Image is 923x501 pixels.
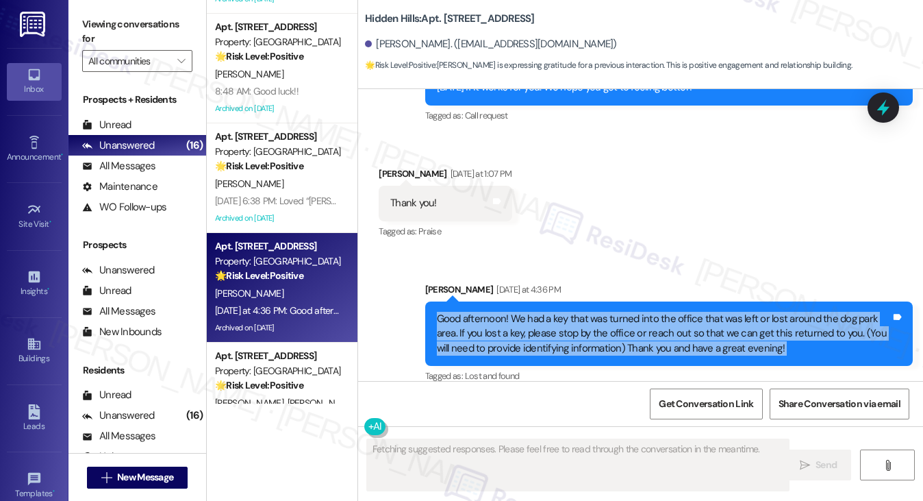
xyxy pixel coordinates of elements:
[365,37,617,51] div: [PERSON_NAME]. ([EMAIL_ADDRESS][DOMAIN_NAME])
[177,56,185,66] i: 
[365,12,535,26] b: Hidden Hills: Apt. [STREET_ADDRESS]
[215,349,342,363] div: Apt. [STREET_ADDRESS]
[101,472,112,483] i: 
[53,487,55,496] span: •
[82,284,131,298] div: Unread
[215,254,342,269] div: Property: [GEOGRAPHIC_DATA]
[117,470,173,485] span: New Message
[425,106,913,125] div: Tagged as:
[183,405,206,426] div: (16)
[82,200,166,215] div: WO Follow-ups
[82,180,157,194] div: Maintenance
[61,150,63,160] span: •
[493,282,561,297] div: [DATE] at 4:36 PM
[82,138,155,153] div: Unanswered
[68,363,206,378] div: Residents
[215,287,283,300] span: [PERSON_NAME]
[88,50,170,72] input: All communities
[215,269,303,282] strong: 🌟 Risk Level: Positive
[659,397,753,411] span: Get Conversation Link
[883,460,893,471] i: 
[437,312,891,356] div: Good afternoon! We had a key that was turned into the office that was left or lost around the dog...
[288,397,356,409] span: [PERSON_NAME]
[215,130,342,144] div: Apt. [STREET_ADDRESS]
[215,68,283,80] span: [PERSON_NAME]
[82,304,155,319] div: All Messages
[650,389,762,419] button: Get Conversation Link
[87,467,188,489] button: New Message
[367,439,789,491] textarea: Fetching suggested responses. Please feel free to read through the conversation in the meantime.
[82,450,140,464] div: Unknown
[379,221,512,241] div: Tagged as:
[215,178,283,190] span: [PERSON_NAME]
[215,364,342,378] div: Property: [GEOGRAPHIC_DATA]
[215,20,342,34] div: Apt. [STREET_ADDRESS]
[390,196,437,210] div: Thank you!
[770,389,909,419] button: Share Conversation via email
[214,210,343,227] div: Archived on [DATE]
[68,93,206,107] div: Prospects + Residents
[82,408,155,423] div: Unanswered
[7,198,62,235] a: Site Visit •
[215,85,299,97] div: 8:48 AM: Good luck!!
[82,388,131,402] div: Unread
[465,370,520,382] span: Lost and found
[82,118,131,132] div: Unread
[215,397,288,409] span: [PERSON_NAME]
[82,429,155,443] div: All Messages
[214,319,343,337] div: Archived on [DATE]
[7,400,62,437] a: Leads
[465,110,508,121] span: Call request
[425,282,913,302] div: [PERSON_NAME]
[20,12,48,37] img: ResiDesk Logo
[82,159,155,173] div: All Messages
[215,160,303,172] strong: 🌟 Risk Level: Positive
[7,63,62,100] a: Inbox
[379,167,512,186] div: [PERSON_NAME]
[365,58,852,73] span: : [PERSON_NAME] is expressing gratitude for a previous interaction. This is positive engagement a...
[214,100,343,117] div: Archived on [DATE]
[425,366,913,386] div: Tagged as:
[7,265,62,302] a: Insights •
[183,135,206,156] div: (16)
[447,167,512,181] div: [DATE] at 1:07 PM
[785,450,852,480] button: Send
[215,35,342,49] div: Property: [GEOGRAPHIC_DATA]
[418,225,441,237] span: Praise
[215,379,303,391] strong: 🌟 Risk Level: Positive
[215,239,342,254] div: Apt. [STREET_ADDRESS]
[215,50,303,62] strong: 🌟 Risk Level: Positive
[68,238,206,252] div: Prospects
[800,460,810,471] i: 
[7,332,62,369] a: Buildings
[779,397,900,411] span: Share Conversation via email
[49,217,51,227] span: •
[82,14,192,50] label: Viewing conversations for
[82,263,155,278] div: Unanswered
[47,284,49,294] span: •
[815,458,837,472] span: Send
[82,325,162,339] div: New Inbounds
[365,60,435,71] strong: 🌟 Risk Level: Positive
[215,145,342,159] div: Property: [GEOGRAPHIC_DATA]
